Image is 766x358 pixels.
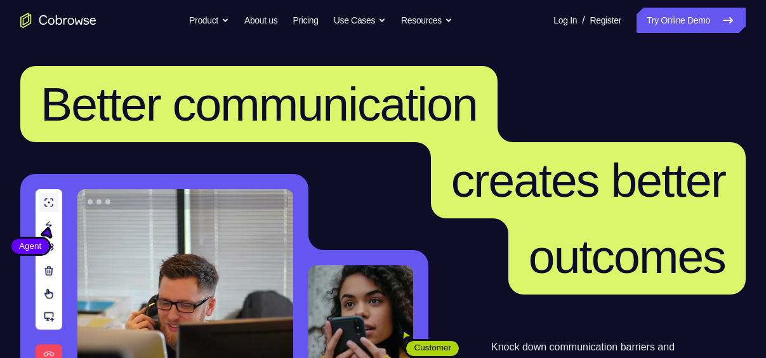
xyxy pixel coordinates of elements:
[637,8,746,33] a: Try Online Demo
[41,77,477,131] span: Better communication
[293,8,318,33] a: Pricing
[529,230,725,283] span: outcomes
[451,154,725,207] span: creates better
[401,8,452,33] button: Resources
[244,8,277,33] a: About us
[20,13,96,28] a: Go to the home page
[590,8,621,33] a: Register
[334,8,386,33] button: Use Cases
[553,8,577,33] a: Log In
[189,8,229,33] button: Product
[582,13,584,28] span: /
